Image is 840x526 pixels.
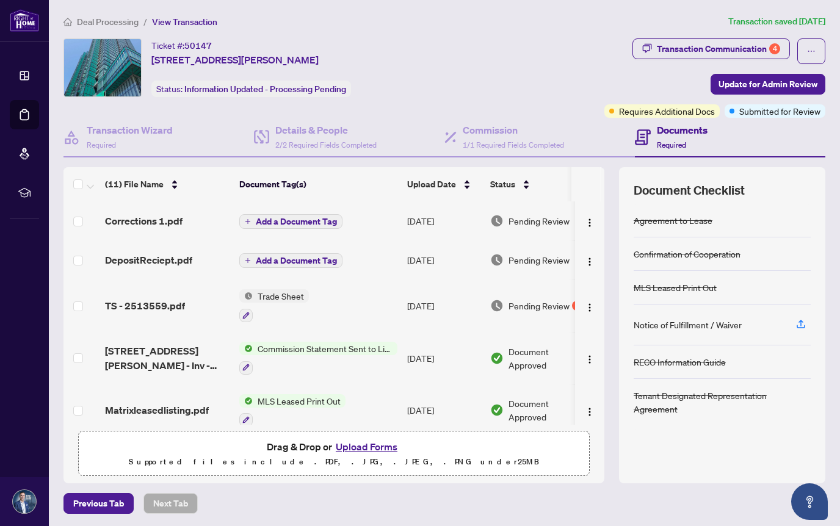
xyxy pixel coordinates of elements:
[152,16,217,27] span: View Transaction
[275,123,377,137] h4: Details & People
[634,355,726,369] div: RECO Information Guide
[490,299,504,312] img: Document Status
[634,389,811,416] div: Tenant Designated Representation Agreement
[151,52,319,67] span: [STREET_ADDRESS][PERSON_NAME]
[184,40,212,51] span: 50147
[151,81,351,97] div: Status:
[585,355,595,364] img: Logo
[490,214,504,228] img: Document Status
[490,403,504,417] img: Document Status
[402,167,485,201] th: Upload Date
[239,253,342,268] button: Add a Document Tag
[632,38,790,59] button: Transaction Communication4
[151,38,212,52] div: Ticket #:
[509,299,570,312] span: Pending Review
[769,43,780,54] div: 4
[105,403,209,417] span: Matrixleasedlisting.pdf
[10,9,39,32] img: logo
[239,253,342,268] button: Add a Document Tag
[267,439,401,455] span: Drag & Drop or
[77,16,139,27] span: Deal Processing
[105,344,230,373] span: [STREET_ADDRESS][PERSON_NAME] - Inv - 2513559.pdf
[490,351,504,365] img: Document Status
[332,439,401,455] button: Upload Forms
[402,240,485,279] td: [DATE]
[407,178,456,191] span: Upload Date
[143,493,198,514] button: Next Tab
[253,342,397,355] span: Commission Statement Sent to Listing Brokerage
[619,104,715,118] span: Requires Additional Docs
[509,345,584,372] span: Document Approved
[509,214,570,228] span: Pending Review
[234,167,402,201] th: Document Tag(s)
[580,211,599,231] button: Logo
[79,431,589,477] span: Drag & Drop orUpload FormsSupported files include .PDF, .JPG, .JPEG, .PNG under25MB
[13,490,36,513] img: Profile Icon
[585,407,595,417] img: Logo
[275,140,377,150] span: 2/2 Required Fields Completed
[105,178,164,191] span: (11) File Name
[245,218,251,225] span: plus
[739,104,820,118] span: Submitted for Review
[63,18,72,26] span: home
[239,394,253,408] img: Status Icon
[105,298,185,313] span: TS - 2513559.pdf
[239,342,397,375] button: Status IconCommission Statement Sent to Listing Brokerage
[509,253,570,267] span: Pending Review
[64,39,141,96] img: IMG-C12254617_1.jpg
[87,123,173,137] h4: Transaction Wizard
[634,281,717,294] div: MLS Leased Print Out
[402,384,485,437] td: [DATE]
[634,182,745,199] span: Document Checklist
[711,74,825,95] button: Update for Admin Review
[245,258,251,264] span: plus
[657,140,686,150] span: Required
[634,247,740,261] div: Confirmation of Cooperation
[87,140,116,150] span: Required
[239,289,253,303] img: Status Icon
[490,178,515,191] span: Status
[572,301,582,311] div: 1
[585,218,595,228] img: Logo
[100,167,234,201] th: (11) File Name
[728,15,825,29] article: Transaction saved [DATE]
[585,257,595,267] img: Logo
[585,303,595,312] img: Logo
[239,342,253,355] img: Status Icon
[580,348,599,368] button: Logo
[184,84,346,95] span: Information Updated - Processing Pending
[490,253,504,267] img: Document Status
[86,455,582,469] p: Supported files include .PDF, .JPG, .JPEG, .PNG under 25 MB
[239,214,342,229] button: Add a Document Tag
[657,39,780,59] div: Transaction Communication
[105,214,183,228] span: Corrections 1.pdf
[239,214,342,229] button: Add a Document Tag
[580,400,599,420] button: Logo
[463,140,564,150] span: 1/1 Required Fields Completed
[105,253,192,267] span: DepositReciept.pdf
[463,123,564,137] h4: Commission
[509,397,584,423] span: Document Approved
[719,74,817,94] span: Update for Admin Review
[580,296,599,315] button: Logo
[402,279,485,332] td: [DATE]
[402,332,485,384] td: [DATE]
[791,483,828,520] button: Open asap
[253,289,309,303] span: Trade Sheet
[256,256,337,265] span: Add a Document Tag
[402,201,485,240] td: [DATE]
[143,15,147,29] li: /
[63,493,134,514] button: Previous Tab
[256,217,337,226] span: Add a Document Tag
[239,289,309,322] button: Status IconTrade Sheet
[657,123,708,137] h4: Documents
[239,394,346,427] button: Status IconMLS Leased Print Out
[580,250,599,270] button: Logo
[485,167,589,201] th: Status
[253,394,346,408] span: MLS Leased Print Out
[807,47,816,56] span: ellipsis
[634,214,712,227] div: Agreement to Lease
[634,318,742,331] div: Notice of Fulfillment / Waiver
[73,494,124,513] span: Previous Tab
